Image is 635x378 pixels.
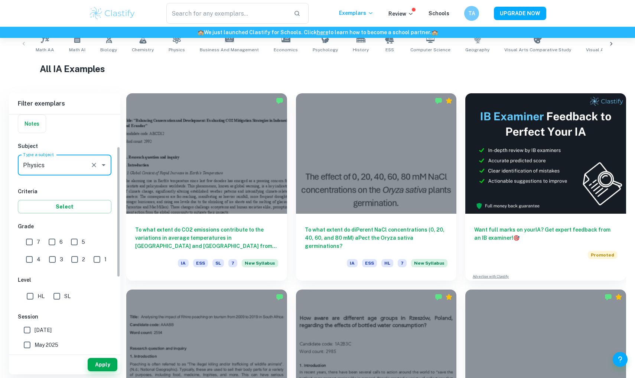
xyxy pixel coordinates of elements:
[82,238,85,246] span: 5
[347,259,358,267] span: IA
[242,259,278,267] span: New Syllabus
[411,259,447,272] div: Starting from the May 2026 session, the ESS IA requirements have changed. We created this exempla...
[494,7,546,20] button: UPGRADE NOW
[242,259,278,272] div: Starting from the May 2026 session, the ESS IA requirements have changed. We created this exempla...
[64,292,71,300] span: SL
[37,238,40,246] span: 7
[274,46,298,53] span: Economics
[276,97,283,104] img: Marked
[69,46,85,53] span: Math AI
[198,29,204,35] span: 🏫
[435,293,442,301] img: Marked
[200,46,259,53] span: Business and Management
[381,259,393,267] span: HL
[228,259,237,267] span: 7
[474,226,617,242] h6: Want full marks on your IA ? Get expert feedback from an IB examiner!
[429,10,449,16] a: Schools
[40,62,595,75] h1: All IA Examples
[465,93,626,214] img: Thumbnail
[89,160,99,170] button: Clear
[82,255,85,264] span: 2
[411,259,447,267] span: New Syllabus
[276,293,283,301] img: Marked
[60,255,63,264] span: 3
[88,358,117,371] button: Apply
[166,3,288,24] input: Search for any exemplars...
[98,160,109,170] button: Open
[126,93,287,281] a: To what extent do CO2 emissions contribute to the variations in average temperatures in [GEOGRAPH...
[588,251,617,259] span: Promoted
[473,274,509,279] a: Advertise with Clastify
[100,46,117,53] span: Biology
[605,293,612,301] img: Marked
[37,255,40,264] span: 4
[615,293,622,301] div: Premium
[435,97,442,104] img: Marked
[18,142,111,150] h6: Subject
[59,238,63,246] span: 6
[169,46,185,53] span: Physics
[18,276,111,284] h6: Level
[385,46,394,53] span: ESS
[18,115,46,133] button: Notes
[38,292,45,300] span: HL
[193,259,208,267] span: ESS
[317,29,328,35] a: here
[305,226,448,250] h6: To what extent do diPerent NaCl concentrations (0, 20, 40, 60, and 80 mM) aPect the Oryza sativa ...
[445,293,453,301] div: Premium
[445,97,453,104] div: Premium
[104,255,107,264] span: 1
[513,235,520,241] span: 🎯
[388,10,414,18] p: Review
[35,326,52,334] span: [DATE]
[18,200,111,213] button: Select
[1,28,634,36] h6: We just launched Clastify for Schools. Click to learn how to become a school partner.
[212,259,224,267] span: SL
[132,46,154,53] span: Chemistry
[18,313,111,321] h6: Session
[135,226,278,250] h6: To what extent do CO2 emissions contribute to the variations in average temperatures in [GEOGRAPH...
[35,341,58,349] span: May 2025
[504,46,571,53] span: Visual Arts Comparative Study
[89,6,136,21] img: Clastify logo
[339,9,374,17] p: Exemplars
[410,46,450,53] span: Computer Science
[313,46,338,53] span: Psychology
[36,46,54,53] span: Math AA
[613,352,628,367] button: Help and Feedback
[18,222,111,230] h6: Grade
[362,259,377,267] span: ESS
[465,46,489,53] span: Geography
[353,46,369,53] span: History
[18,187,111,196] h6: Criteria
[398,259,407,267] span: 7
[178,259,189,267] span: IA
[23,151,54,158] label: Type a subject
[464,6,479,21] button: TA
[468,9,476,17] h6: TA
[465,93,626,281] a: Want full marks on yourIA? Get expert feedback from an IB examiner!PromotedAdvertise with Clastify
[432,29,438,35] span: 🏫
[9,93,120,114] h6: Filter exemplars
[296,93,457,281] a: To what extent do diPerent NaCl concentrations (0, 20, 40, 60, and 80 mM) aPect the Oryza sativa ...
